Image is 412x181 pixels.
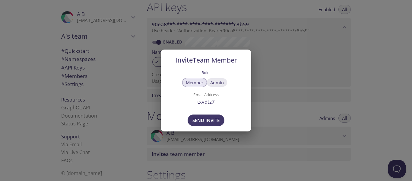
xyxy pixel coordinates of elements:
button: Send Invite [188,115,224,126]
input: john.smith@acme.com [168,97,244,107]
button: Member [182,78,207,87]
span: Team Member [193,56,237,64]
label: Role [201,68,209,76]
span: Invite [175,56,237,64]
label: Email Address [178,92,235,96]
span: Send Invite [192,116,220,124]
button: Admin [207,78,227,87]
